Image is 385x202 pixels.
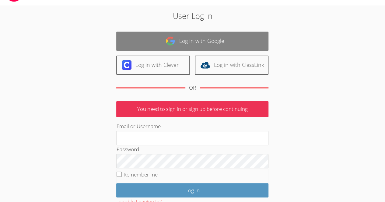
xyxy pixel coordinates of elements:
div: OR [189,84,196,92]
h2: User Log in [89,10,296,22]
input: Log in [116,183,268,197]
img: google-logo-50288ca7cdecda66e5e0955fdab243c47b7ad437acaf1139b6f446037453330a.svg [166,36,175,46]
label: Remember me [124,171,158,178]
a: Log in with Google [116,32,268,51]
img: clever-logo-6eab21bc6e7a338710f1a6ff85c0baf02591cd810cc4098c63d3a4b26e2feb20.svg [122,60,131,70]
p: You need to sign in or sign up before continuing [116,101,268,117]
label: Password [116,146,139,153]
a: Log in with ClassLink [195,56,268,75]
label: Email or Username [116,123,160,130]
img: classlink-logo-d6bb404cc1216ec64c9a2012d9dc4662098be43eaf13dc465df04b49fa7ab582.svg [200,60,210,70]
a: Log in with Clever [116,56,190,75]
